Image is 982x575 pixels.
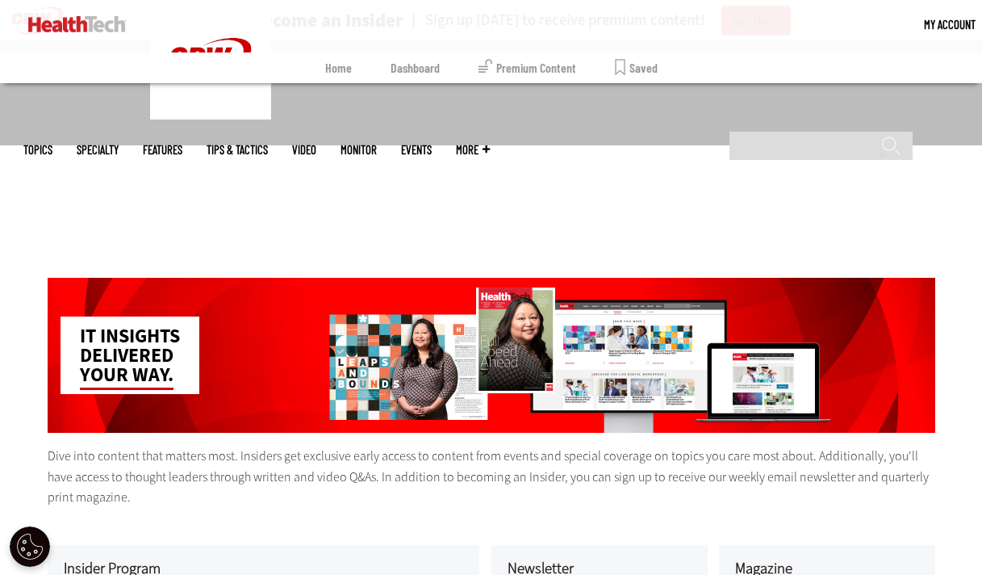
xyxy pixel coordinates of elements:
img: Home [28,16,126,32]
span: your way. [80,362,173,390]
a: CDW [150,107,271,124]
div: Cookie Settings [10,527,50,567]
a: Dashboard [391,52,440,83]
span: Topics [23,144,52,156]
a: Home [325,52,352,83]
a: MonITor [341,144,377,156]
a: Events [401,144,432,156]
button: Open Preferences [10,527,50,567]
span: Specialty [77,144,119,156]
p: Dive into content that matters most. Insiders get exclusive early access to content from events a... [48,446,935,508]
a: Saved [615,52,658,83]
a: Premium Content [478,52,576,83]
a: Tips & Tactics [207,144,268,156]
a: Video [292,144,316,156]
span: More [456,144,490,156]
div: IT insights delivered [61,317,199,394]
a: Features [143,144,182,156]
